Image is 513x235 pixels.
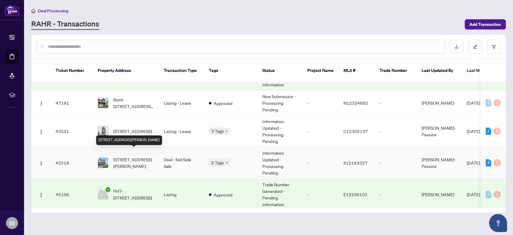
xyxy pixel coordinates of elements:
[51,147,93,179] td: 45518
[486,159,491,166] div: 4
[113,96,154,110] span: Bsmt-[STREET_ADDRESS][PERSON_NAME]
[36,98,46,108] button: Logo
[204,59,258,82] th: Tags
[113,156,154,169] span: [STREET_ADDRESS][PERSON_NAME]
[493,191,501,198] div: 0
[98,98,108,108] img: thumbnail-img
[417,147,462,179] td: [PERSON_NAME]-Pessine
[98,189,108,199] img: thumbnail-img
[36,158,46,168] button: Logo
[258,116,303,147] td: Information Updated - Processing Pending
[468,40,482,54] button: edit
[39,101,44,106] img: Logo
[303,179,339,210] td: -
[344,100,368,106] span: N12324692
[51,91,93,116] td: 47191
[113,188,154,201] span: PH7-[STREET_ADDRESS]
[211,159,224,166] span: 2 Tags
[9,219,15,227] span: IG
[93,59,159,82] th: Property Address
[375,59,417,82] th: Trade Number
[51,116,93,147] td: 45521
[492,45,496,49] span: filter
[473,45,477,49] span: edit
[487,40,501,54] button: filter
[159,147,204,179] td: Deal - Sell Side Sale
[36,190,46,199] button: Logo
[303,59,339,82] th: Project Name
[36,126,46,136] button: Logo
[417,91,462,116] td: [PERSON_NAME]
[258,59,303,82] th: Status
[375,179,417,210] td: -
[225,130,228,133] span: down
[105,187,110,192] span: check-circle
[344,160,368,165] span: S12163327
[303,147,339,179] td: -
[39,193,44,197] img: Logo
[98,126,108,136] img: thumbnail-img
[417,116,462,147] td: [PERSON_NAME]-Pessine
[339,59,375,82] th: MLS #
[303,91,339,116] td: -
[486,128,491,135] div: 1
[96,135,162,145] div: [STREET_ADDRESS][PERSON_NAME]
[159,59,204,82] th: Transaction Type
[51,179,93,210] td: 45106
[375,147,417,179] td: -
[467,67,503,74] span: Last Modified Date
[375,116,417,147] td: -
[450,40,463,54] button: download
[258,179,303,210] td: Trade Number Generated - Pending Information
[258,147,303,179] td: Information Updated - Processing Pending
[38,8,68,14] span: Deal Processing
[258,91,303,116] td: New Submission - Processing Pending
[469,20,501,29] span: Add Transaction
[344,192,368,197] span: E12296101
[39,129,44,134] img: Logo
[467,100,480,106] span: [DATE]
[493,159,501,166] div: 0
[159,179,204,210] td: Listing
[493,99,501,107] div: 0
[159,116,204,147] td: Listing - Lease
[489,214,507,232] button: Open asap
[214,191,232,198] span: Approved
[5,5,19,16] img: logo
[113,128,152,135] span: [STREET_ADDRESS]
[454,45,459,49] span: download
[98,158,108,168] img: thumbnail-img
[486,99,491,107] div: 0
[211,128,224,135] span: 3 Tags
[303,116,339,147] td: -
[225,161,228,164] span: down
[486,191,491,198] div: 0
[159,91,204,116] td: Listing - Lease
[417,59,462,82] th: Last Updated By
[344,128,368,134] span: C12305137
[375,91,417,116] td: -
[39,161,44,166] img: Logo
[467,160,480,165] span: [DATE]
[467,192,480,197] span: [DATE]
[31,19,99,30] a: RAHR - Transactions
[417,179,462,210] td: [PERSON_NAME]
[493,128,501,135] div: 0
[31,9,35,13] span: home
[214,100,232,107] span: Approved
[51,59,93,82] th: Ticket Number
[465,19,506,29] button: Add Transaction
[467,128,480,134] span: [DATE]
